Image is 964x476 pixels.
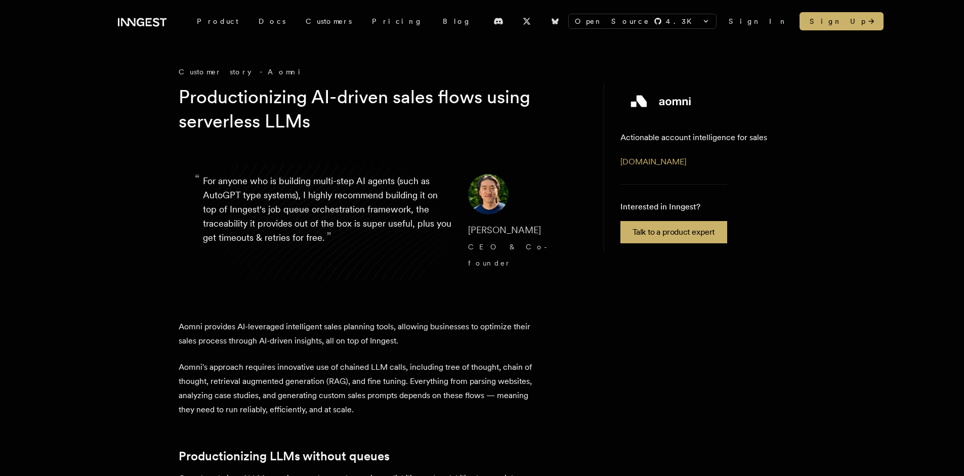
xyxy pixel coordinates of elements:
a: Pricing [362,12,433,30]
img: Aomni's logo [620,91,701,111]
span: CEO & Co-founder [468,243,552,267]
p: For anyone who is building multi-step AI agents (such as AutoGPT type systems), I highly recommen... [203,174,452,271]
a: Sign In [729,16,787,26]
span: Open Source [575,16,650,26]
a: Docs [248,12,296,30]
span: [PERSON_NAME] [468,225,541,235]
a: Discord [487,13,510,29]
span: 4.3 K [666,16,698,26]
a: X [516,13,538,29]
a: Bluesky [544,13,566,29]
div: Customer story - Aomni [179,67,583,77]
span: ” [326,229,331,244]
a: [DOMAIN_NAME] [620,157,686,166]
p: Aomni provides AI-leveraged intelligent sales planning tools, allowing businesses to optimize the... [179,320,533,348]
p: Interested in Inngest? [620,201,727,213]
h1: Productionizing AI-driven sales flows using serverless LLMs [179,85,567,134]
p: Actionable account intelligence for sales [620,132,767,144]
a: Productionizing LLMs without queues [179,449,390,463]
a: Customers [296,12,362,30]
a: Talk to a product expert [620,221,727,243]
div: Product [187,12,248,30]
span: “ [195,176,200,182]
img: Image of David Zhang [468,174,509,214]
p: Aomni's approach requires innovative use of chained LLM calls, including tree of thought, chain o... [179,360,533,417]
a: Sign Up [800,12,884,30]
a: Blog [433,12,481,30]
